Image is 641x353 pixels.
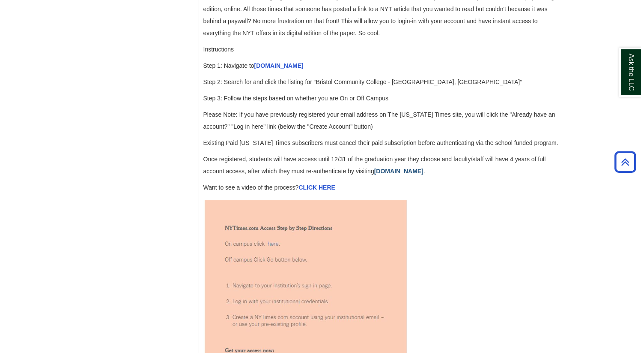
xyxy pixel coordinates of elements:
[203,184,335,191] span: Want to see a video of the process?
[203,62,305,69] span: Step 1: Navigate to
[203,78,522,85] span: Step 2: Search for and click the listing for “Bristol Community College - [GEOGRAPHIC_DATA], [GEO...
[298,184,335,191] a: CLICK HERE
[203,95,388,102] span: Step 3: Follow the steps based on whether you are On or Off Campus
[203,139,558,146] span: Existing Paid [US_STATE] Times subscribers must cancel their paid subscription before authenticat...
[611,156,639,168] a: Back to Top
[203,46,234,53] span: Instructions
[203,156,546,175] span: Once registered, students will have access until 12/31 of the graduation year they choose and fac...
[374,168,423,175] a: [DOMAIN_NAME]
[254,62,304,69] a: [DOMAIN_NAME]
[203,111,555,130] span: Please Note: If you have previously registered your email address on The [US_STATE] Times site, y...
